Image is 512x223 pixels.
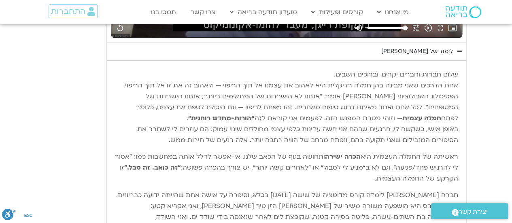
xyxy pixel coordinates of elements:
[402,114,441,123] strong: חמלה עצמית
[188,114,255,123] strong: “הורות-מחדש רוחנית”
[431,203,508,219] a: יצירת קשר
[381,47,453,56] div: לימוד של [PERSON_NAME]
[124,163,181,172] strong: “זה כואב. זה סבל.”
[373,4,413,20] a: מי אנחנו
[115,69,458,146] p: שלום חברות וחברים יקרים, וברוכים השבים. אחת הדרכים שאני מבינה בהן חמלה רדיקלית היא לאהוב את עצמנו...
[307,4,367,20] a: קורסים ופעילות
[186,4,220,20] a: צרו קשר
[226,4,301,20] a: מועדון תודעה בריאה
[115,151,458,184] p: ראשיתה של החמלה העצמית היא ותחושה בגוף של הכאב שלנו. אי-אפשר לדלל אותה במחשבות כמו: “אסור לי להרג...
[459,206,488,217] span: יצירת קשר
[325,152,361,161] strong: הכרה ישירה
[446,6,481,18] img: תודעה בריאה
[106,42,467,61] summary: לימוד של [PERSON_NAME]
[49,4,98,18] a: התחברות
[147,4,180,20] a: תמכו בנו
[51,7,85,16] span: התחברות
